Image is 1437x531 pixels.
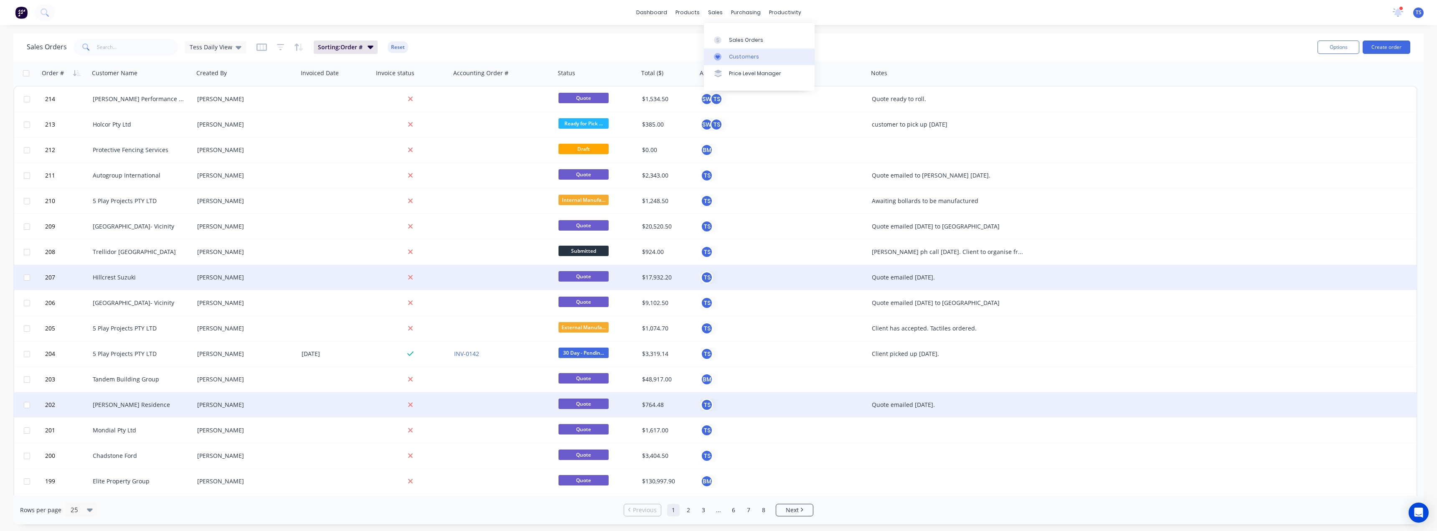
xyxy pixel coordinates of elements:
[197,273,290,282] div: [PERSON_NAME]
[872,273,1024,282] div: Quote emailed [DATE].
[710,93,723,105] div: TS
[642,350,691,358] div: $3,319.14
[559,450,609,460] span: Quote
[742,504,755,516] a: Page 7
[701,220,713,233] div: TS
[43,112,93,137] button: 213
[776,506,813,514] a: Next page
[701,424,713,437] div: TS
[701,144,713,156] div: BM
[559,169,609,180] span: Quote
[43,443,93,468] button: 200
[197,120,290,129] div: [PERSON_NAME]
[642,375,691,384] div: $48,917.00
[43,392,93,417] button: 202
[197,350,290,358] div: [PERSON_NAME]
[642,273,691,282] div: $17,932.20
[757,504,770,516] a: Page 8
[729,36,763,44] div: Sales Orders
[701,195,713,207] button: TS
[197,95,290,103] div: [PERSON_NAME]
[43,494,93,519] button: 198
[704,48,815,65] a: Customers
[45,197,55,205] span: 210
[45,350,55,358] span: 204
[641,69,663,77] div: Total ($)
[93,350,185,358] div: 5 Play Projects PTY LTD
[701,297,713,309] button: TS
[559,93,609,103] span: Quote
[701,475,713,488] button: BM
[454,350,479,358] a: INV-0142
[559,195,609,205] span: Internal Manufa...
[559,220,609,231] span: Quote
[376,69,414,77] div: Invoice status
[642,248,691,256] div: $924.00
[642,171,691,180] div: $2,343.00
[45,146,55,154] span: 212
[45,426,55,434] span: 201
[43,367,93,392] button: 203
[197,375,290,384] div: [PERSON_NAME]
[43,86,93,112] button: 214
[559,297,609,307] span: Quote
[701,271,713,284] button: TS
[633,506,657,514] span: Previous
[765,6,805,19] div: productivity
[701,169,713,182] div: TS
[872,171,1024,180] div: Quote emailed to [PERSON_NAME] [DATE].
[197,248,290,256] div: [PERSON_NAME]
[872,350,1024,358] div: Client picked up [DATE].
[642,401,691,409] div: $764.48
[45,222,55,231] span: 209
[43,239,93,264] button: 208
[559,322,609,333] span: External Manufa...
[701,246,713,258] button: TS
[197,324,290,333] div: [PERSON_NAME]
[727,504,740,516] a: Page 6
[701,322,713,335] div: TS
[15,6,28,19] img: Factory
[642,477,691,485] div: $130,997.90
[20,506,61,514] span: Rows per page
[701,399,713,411] div: TS
[196,69,227,77] div: Created By
[559,271,609,282] span: Quote
[642,299,691,307] div: $9,102.50
[1409,503,1429,523] div: Open Intercom Messenger
[197,299,290,307] div: [PERSON_NAME]
[559,144,609,154] span: Draft
[872,222,1024,231] div: Quote emailed [DATE] to [GEOGRAPHIC_DATA]
[727,6,765,19] div: purchasing
[872,299,1024,307] div: Quote emailed [DATE] to [GEOGRAPHIC_DATA]
[642,324,691,333] div: $1,074.70
[197,197,290,205] div: [PERSON_NAME]
[92,69,137,77] div: Customer Name
[701,373,713,386] button: BM
[43,137,93,163] button: 212
[872,324,1024,333] div: Client has accepted. Tactiles ordered.
[871,69,887,77] div: Notes
[559,348,609,358] span: 30 Day - Pendin...
[642,146,691,154] div: $0.00
[701,118,713,131] div: SW
[642,120,691,129] div: $385.00
[45,324,55,333] span: 205
[710,118,723,131] div: TS
[701,93,723,105] button: SWTS
[642,222,691,231] div: $20,520.50
[43,188,93,213] button: 210
[302,350,370,358] div: [DATE]
[93,452,185,460] div: Chadstone Ford
[704,31,815,48] a: Sales Orders
[197,477,290,485] div: [PERSON_NAME]
[697,504,710,516] a: Page 3
[93,426,185,434] div: Mondial Pty Ltd
[642,452,691,460] div: $3,404.50
[197,426,290,434] div: [PERSON_NAME]
[682,504,695,516] a: Page 2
